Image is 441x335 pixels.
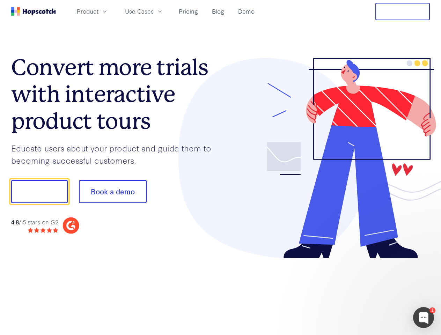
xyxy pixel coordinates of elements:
div: 1 [429,307,435,313]
div: / 5 stars on G2 [11,218,58,226]
a: Demo [235,6,257,17]
a: Pricing [176,6,201,17]
p: Educate users about your product and guide them to becoming successful customers. [11,142,221,166]
button: Free Trial [375,3,430,20]
h1: Convert more trials with interactive product tours [11,54,221,134]
a: Blog [209,6,227,17]
span: Use Cases [125,7,154,16]
span: Product [77,7,98,16]
button: Use Cases [121,6,168,17]
button: Show me! [11,180,68,203]
button: Product [73,6,112,17]
strong: 4.8 [11,218,19,226]
a: Home [11,7,56,16]
button: Book a demo [79,180,147,203]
